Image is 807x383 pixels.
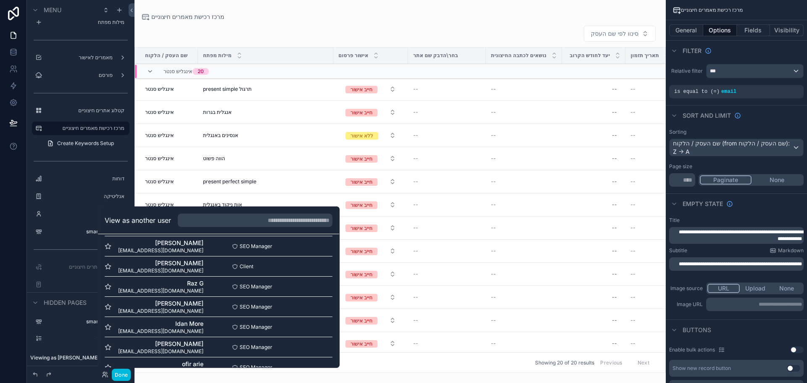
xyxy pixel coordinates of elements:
[118,308,203,314] span: [EMAIL_ADDRESS][DOMAIN_NAME]
[491,132,496,139] span: --
[706,298,804,311] div: scrollable content
[45,335,124,342] label: מדריך שימוש
[669,227,804,244] div: scrollable content
[630,317,636,324] span: --
[105,215,171,225] h2: View as another user
[145,109,174,116] span: אינגליש סנטר
[630,178,686,185] a: --
[630,294,636,301] span: --
[535,359,594,366] span: Showing 20 of 20 results
[669,346,715,353] label: Enable bulk actions
[203,52,232,59] span: מילות מפתח
[145,132,193,139] a: אינגליש סנטר
[491,155,496,162] span: --
[45,228,124,235] label: smart AI SETUP
[413,132,481,139] a: --
[491,155,557,162] a: --
[567,221,620,235] a: --
[612,109,617,116] div: --
[413,294,481,301] a: --
[413,109,418,116] span: --
[351,294,372,301] div: חייב אישור
[491,201,557,208] a: --
[351,225,372,232] div: חייב אישור
[338,312,403,328] a: Select Button
[413,155,418,162] span: --
[118,340,203,348] span: [PERSON_NAME]
[339,197,403,212] button: Select Button
[612,225,617,231] div: --
[491,271,496,277] span: --
[203,109,232,116] span: אנגלית בגרות
[45,19,124,26] label: מילות מפתח
[612,132,617,139] div: --
[413,155,481,162] a: --
[683,47,702,55] span: Filter
[491,132,557,139] a: --
[339,336,403,351] button: Select Button
[669,24,703,36] button: General
[118,267,203,274] span: [EMAIL_ADDRESS][DOMAIN_NAME]
[630,201,686,208] a: --
[630,340,686,347] a: --
[240,324,272,330] span: SEO Manager
[683,200,723,208] span: Empty state
[721,89,736,95] span: email
[630,86,686,92] a: --
[630,271,636,277] span: --
[567,314,620,327] a: --
[203,109,328,116] a: אנגלית בגרות
[591,29,638,38] span: סינוו לפי שם העסק
[240,304,272,310] span: SEO Manager
[44,6,61,14] span: Menu
[151,13,224,21] span: מרכז רכישת מאמרים חיצוניים
[339,220,403,235] button: Select Button
[339,128,403,143] button: Select Button
[118,299,203,308] span: [PERSON_NAME]
[45,193,124,200] label: אנליטיקה
[413,86,418,92] span: --
[413,317,418,324] span: --
[145,155,193,162] a: אינגליש סנטר
[612,155,617,162] div: --
[707,284,740,293] button: URL
[338,127,403,143] a: Select Button
[351,340,372,348] div: חייב אישור
[351,86,372,93] div: חייב אישור
[567,337,620,350] a: --
[413,52,458,59] span: בחר\הדבק שם אתר
[118,320,203,328] span: Idan More
[203,155,328,162] a: הווה פשוט
[45,175,124,182] a: דוחות
[45,125,124,132] label: מרכז רכישת מאמרים חיצוניים
[45,264,113,270] a: ניהול אתרים חיצוניים
[491,86,557,92] a: --
[630,294,686,301] a: --
[141,13,224,21] a: מרכז רכישת מאמרים חיצוניים
[630,109,636,116] span: --
[45,318,124,325] a: smart AI SETUP
[351,132,373,140] div: ללא אישור
[203,201,328,208] a: אות ניקוד באנגלית
[240,364,272,371] span: SEO Manager
[351,178,372,186] div: חייב אישור
[145,52,187,59] span: שם העסק / הלקוח
[145,86,174,92] span: אינגליש סנטר
[612,248,617,254] div: --
[164,68,193,75] span: אינגליש סנטר
[630,225,636,231] span: --
[737,24,770,36] button: Fields
[612,317,617,324] div: --
[612,340,617,347] div: --
[203,86,328,92] a: present simple תרגול
[338,220,403,236] a: Select Button
[630,178,636,185] span: --
[203,155,225,162] span: הווה פשוט
[351,201,372,209] div: חייב אישור
[413,86,481,92] a: --
[44,298,87,307] span: Hidden pages
[338,243,403,259] a: Select Button
[45,281,124,288] label: משתמשים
